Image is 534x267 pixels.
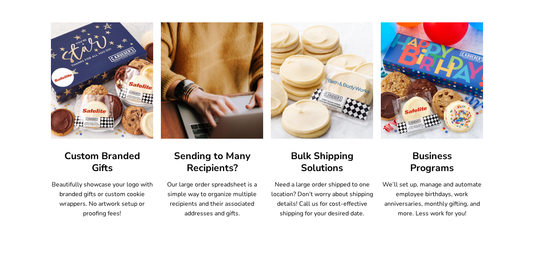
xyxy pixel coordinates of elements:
h3: Bulk Shipping Solutions [271,150,373,174]
img: Business Programs [381,22,483,139]
p: Our large order spreadsheet is a simple way to organize multiple recipients and their associated ... [161,180,263,218]
p: We’ll set up, manage and automate employee birthdays, work anniversaries, monthly gifting, and mo... [381,180,483,218]
img: Sending to Many Recipients? [161,22,263,139]
img: Custom Branded Gifts [46,17,159,144]
h3: Custom Branded Gifts [51,150,153,174]
p: Need a large order shipped to one location? Don’t worry about shipping details! Call us for cost-... [271,180,373,218]
img: Bulk Shipping Solutions [271,22,373,139]
h3: Sending to Many Recipients? [161,150,263,174]
p: Beautifully showcase your logo with branded gifts or custom cookie wrappers. No artwork setup or ... [51,180,153,218]
h3: Business Programs [381,150,483,174]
